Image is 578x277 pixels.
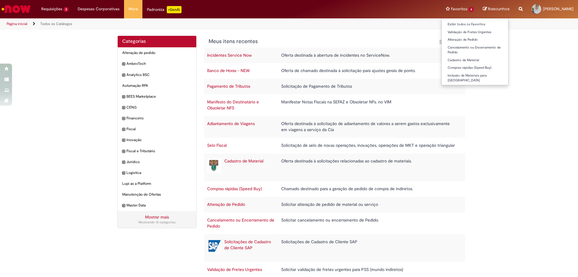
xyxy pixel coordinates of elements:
[122,83,192,88] span: Automação RPA
[278,138,459,153] td: Solicitação de selo de novas operações, inovações, operações de MKT e operação triangular
[278,116,459,138] td: Oferta destinada à solicitação de adiantamento de valores a serem gastos exclusivamente em viagen...
[204,212,465,234] tr: Cancelamento ou Encerramento de Pedido Solicitar cancelamento ou encerramento de Pedido.
[278,212,459,234] td: Solicitar cancelamento ou encerramento de Pedido.
[278,153,459,181] td: Oferta destinada à solicitações relacionadas ao cadastro de materiais.
[483,6,510,12] a: Rascunhos
[118,124,196,135] div: expandir categoria Fiscal Fiscal
[442,21,508,28] a: Exibir todos os Favoritos
[204,153,465,181] tr: Cadastro de Material Cadastro de Material Oferta destinada à solicitações relacionadas ao cadastr...
[442,72,508,83] a: Inclusão de Materiais para [GEOGRAPHIC_DATA]
[126,72,192,77] span: Analytics BSC
[488,6,510,12] span: Rascunhos
[207,52,252,58] a: Incidentes Service Now
[167,6,182,13] p: +GenAi
[207,217,274,229] a: Cancelamento ou Encerramento de Pedido
[278,79,459,94] td: Solicitação de Pagamento de Tributos
[204,138,465,153] tr: Selo Fiscal Solicitação de selo de novas operações, inovações, operações de MKT e operação triang...
[207,158,221,173] img: Cadastro de Material
[122,39,192,44] h2: Categorias
[118,146,196,157] div: expandir categoria Fiscal e Tributário Fiscal e Tributário
[129,6,138,12] span: More
[278,63,459,79] td: Oferta de chamado destinada à solicitação para ajustes gerais de ponto.
[126,170,192,175] span: Logistica
[118,167,196,178] div: expandir categoria Logistica Logistica
[204,197,465,212] tr: Alteração de Pedido Solicitar alteração de pedido de material ou serviço
[118,69,196,80] div: expandir categoria Analytics BSC Analytics BSC
[122,181,192,186] span: Lupi as a Platform
[1,3,32,15] img: ServiceNow
[122,203,125,209] i: expandir categoria Master Data
[122,149,125,155] i: expandir categoria Fiscal e Tributário
[204,94,465,116] tr: Manifesto do Destinatário e Obsoletar NFS Manifestar Notas Fiscais na SEFAZ e Obsoletar NFs. no VIM
[278,234,459,262] td: Solicitações de Cadastro de Cliente SAP
[442,29,508,36] a: Validação de Fretes Urgentes
[207,83,250,89] a: Pagamento de Tributos
[64,7,69,12] span: 3
[145,214,169,220] a: Mostrar mais
[207,202,245,207] a: Alteração de Pedido
[204,116,465,138] tr: Adiantamento de Viagens Oferta destinada à solicitação de adiantamento de valores a serem gastos ...
[122,220,192,225] div: Mostrando 15 categorias
[543,6,573,11] span: [PERSON_NAME]
[441,18,508,85] ul: Favoritos
[118,156,196,168] div: expandir categoria Jurídico Jurídico
[118,58,196,69] div: expandir categoria AmbevTech AmbevTech
[207,99,259,111] a: Manifesto do Destinatário e Obsoletar NFS
[278,197,459,212] td: Solicitar alteração de pedido de material ou serviço
[122,50,192,55] span: Alteração de pedido
[118,200,196,211] div: expandir categoria Master Data Master Data
[204,79,465,94] tr: Pagamento de Tributos Solicitação de Pagamento de Tributos
[122,159,125,165] i: expandir categoria Jurídico
[207,121,255,126] a: Adiantamento de Viagens
[122,94,125,100] i: expandir categoria BEES Marketplace
[147,6,182,13] div: Padroniza
[207,267,262,272] a: Validação de Fretes Urgentes
[126,137,192,143] span: Inovação
[122,127,125,133] i: expandir categoria Fiscal
[122,61,125,67] i: expandir categoria AmbevTech
[118,178,196,189] div: Lupi as a Platform
[442,57,508,64] a: Cadastro de Material
[126,61,192,66] span: AmbevTech
[469,7,474,12] span: 6
[118,91,196,102] div: expandir categoria BEES Marketplace BEES Marketplace
[5,18,381,30] ul: Trilhas de página
[451,6,468,12] span: Favoritos
[209,39,396,45] h1: {"description":"","title":"Meus itens recentes"} Categoria
[204,234,465,262] tr: Solicitações de Cadastro de Cliente SAP Solicitações de Cadastro de Cliente SAP Solicitações de C...
[118,113,196,124] div: expandir categoria Financeiro Financeiro
[126,105,192,110] span: CENG
[7,21,27,26] a: Página inicial
[122,105,125,111] i: expandir categoria CENG
[118,189,196,200] div: Manutenção de Ofertas
[278,181,459,197] td: Chamado destinado para a geração de pedido de compra de indiretos.
[207,186,262,191] a: Compras rápidas (Speed Buy)
[40,21,72,26] a: Todos os Catálogos
[118,47,196,58] div: Alteração de pedido
[126,127,192,132] span: Fiscal
[204,48,465,63] tr: Incidentes Service Now Oferta destinada à abertura de incidentes no ServiceNow.
[126,94,192,99] span: BEES Marketplace
[278,48,459,63] td: Oferta destinada à abertura de incidentes no ServiceNow.
[122,72,125,78] i: expandir categoria Analytics BSC
[207,68,250,73] a: Banco de Horas - NEW
[126,159,192,165] span: Jurídico
[440,39,445,45] i: Exibição em cartão
[122,192,192,197] span: Manutenção de Ofertas
[224,158,263,164] a: Cadastro de Material
[126,149,192,154] span: Fiscal e Tributário
[118,102,196,113] div: expandir categoria CENG CENG
[78,6,120,12] span: Despesas Corporativas
[126,203,192,208] span: Master Data
[118,134,196,146] div: expandir categoria Inovação Inovação
[126,116,192,121] span: Financeiro
[204,181,465,197] tr: Compras rápidas (Speed Buy) Chamado destinado para a geração de pedido de compra de indiretos.
[224,239,271,250] a: Solicitações de Cadastro de Cliente SAP
[207,239,221,254] img: Solicitações de Cadastro de Cliente SAP
[278,94,459,116] td: Manifestar Notas Fiscais na SEFAZ e Obsoletar NFs. no VIM
[442,65,508,71] a: Compras rápidas (Speed Buy)
[122,116,125,122] i: expandir categoria Financeiro
[442,36,508,43] a: Alteração de Pedido
[122,137,125,143] i: expandir categoria Inovação
[118,47,196,211] ul: Categorias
